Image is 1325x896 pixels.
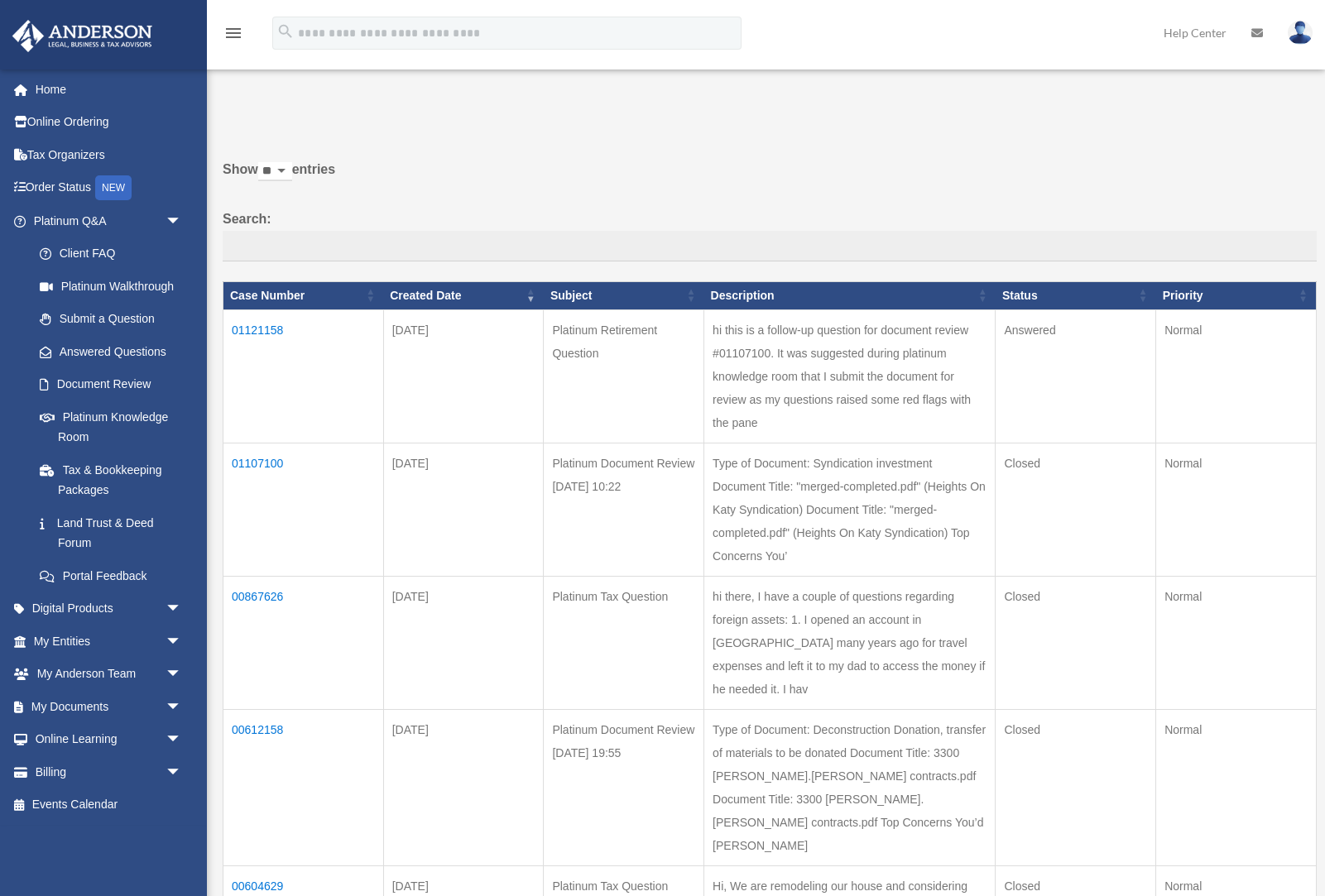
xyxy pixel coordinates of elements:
th: Description: activate to sort column ascending [704,282,996,310]
span: arrow_drop_down [166,592,199,626]
td: Type of Document: Deconstruction Donation, transfer of materials to be donated Document Title: 33... [704,709,996,865]
td: [DATE] [383,709,544,865]
td: [DATE] [383,309,544,443]
td: Answered [996,309,1156,443]
td: Platinum Document Review [DATE] 10:22 [544,443,704,576]
i: search [276,22,295,41]
a: Document Review [23,368,199,401]
span: arrow_drop_down [166,625,199,659]
span: arrow_drop_down [166,723,199,757]
a: Online Learningarrow_drop_down [12,723,207,756]
i: menu [223,23,243,43]
a: My Anderson Teamarrow_drop_down [12,658,207,691]
td: 01107100 [223,443,384,576]
td: Closed [996,576,1156,709]
a: My Documentsarrow_drop_down [12,690,207,723]
a: Events Calendar [12,788,207,822]
td: Platinum Document Review [DATE] 19:55 [544,709,704,865]
td: [DATE] [383,443,544,576]
a: Home [12,73,207,106]
td: Normal [1156,309,1317,443]
a: Tax & Bookkeeping Packages [23,453,199,506]
a: My Entitiesarrow_drop_down [12,625,207,658]
label: Search: [223,208,1317,262]
a: Land Trust & Deed Forum [23,506,199,559]
td: Platinum Retirement Question [544,309,704,443]
td: hi this is a follow-up question for document review #01107100. It was suggested during platinum k... [704,309,996,443]
a: Platinum Q&Aarrow_drop_down [12,204,199,237]
td: Normal [1156,709,1317,865]
a: Billingarrow_drop_down [12,755,207,788]
label: Show entries [223,158,1317,198]
th: Subject: activate to sort column ascending [544,282,704,310]
img: User Pic [1288,21,1313,45]
td: Normal [1156,443,1317,576]
select: Showentries [258,162,292,181]
a: menu [223,29,243,43]
td: [DATE] [383,576,544,709]
th: Created Date: activate to sort column ascending [383,282,544,310]
td: 00867626 [223,576,384,709]
a: Order StatusNEW [12,171,207,205]
span: arrow_drop_down [166,690,199,724]
a: Online Ordering [12,106,207,139]
td: Platinum Tax Question [544,576,704,709]
td: hi there, I have a couple of questions regarding foreign assets: 1. I opened an account in [GEOGR... [704,576,996,709]
a: Client FAQ [23,237,199,271]
td: Closed [996,443,1156,576]
img: Anderson Advisors Platinum Portal [7,20,157,52]
th: Case Number: activate to sort column ascending [223,282,384,310]
a: Platinum Knowledge Room [23,400,199,453]
td: 01121158 [223,309,384,443]
a: Tax Organizers [12,138,207,171]
span: arrow_drop_down [166,658,199,692]
a: Submit a Question [23,303,199,336]
div: NEW [95,175,132,200]
td: 00612158 [223,709,384,865]
a: Digital Productsarrow_drop_down [12,592,207,625]
a: Platinum Walkthrough [23,270,199,303]
td: Type of Document: Syndication investment Document Title: "merged-completed.pdf" (Heights On Katy ... [704,443,996,576]
td: Closed [996,709,1156,865]
span: arrow_drop_down [166,755,199,789]
th: Status: activate to sort column ascending [996,282,1156,310]
a: Portal Feedback [23,559,199,592]
input: Search: [223,231,1317,262]
td: Normal [1156,576,1317,709]
th: Priority: activate to sort column ascending [1156,282,1317,310]
a: Answered Questions [23,335,190,368]
span: arrow_drop_down [166,204,199,238]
